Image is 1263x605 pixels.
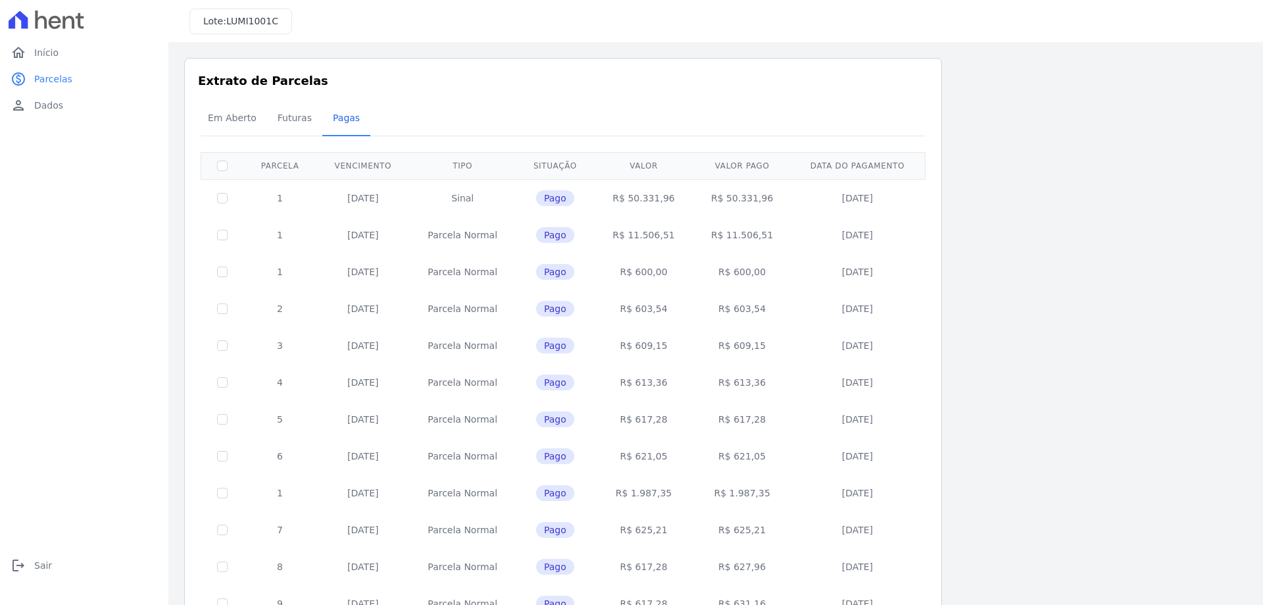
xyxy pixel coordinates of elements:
[693,438,791,475] td: R$ 621,05
[217,267,228,277] input: Só é possível selecionar pagamentos em aberto
[693,217,791,253] td: R$ 11.506,51
[34,99,63,112] span: Dados
[243,217,316,253] td: 1
[217,340,228,351] input: Só é possível selecionar pagamentos em aberto
[197,102,267,136] a: Em Aberto
[34,46,59,59] span: Início
[595,217,693,253] td: R$ 11.506,51
[409,548,516,585] td: Parcela Normal
[316,548,409,585] td: [DATE]
[693,253,791,290] td: R$ 600,00
[791,401,924,438] td: [DATE]
[316,364,409,401] td: [DATE]
[791,179,924,217] td: [DATE]
[791,327,924,364] td: [DATE]
[217,193,228,203] input: Só é possível selecionar pagamentos em aberto
[595,364,693,401] td: R$ 613,36
[595,290,693,327] td: R$ 603,54
[693,512,791,548] td: R$ 625,21
[536,448,574,464] span: Pago
[243,327,316,364] td: 3
[11,558,26,573] i: logout
[693,401,791,438] td: R$ 617,28
[595,512,693,548] td: R$ 625,21
[316,152,409,179] th: Vencimento
[11,97,26,113] i: person
[693,548,791,585] td: R$ 627,96
[243,364,316,401] td: 4
[316,512,409,548] td: [DATE]
[595,179,693,217] td: R$ 50.331,96
[198,72,928,90] h3: Extrato de Parcelas
[243,548,316,585] td: 8
[203,14,278,28] h3: Lote:
[322,102,370,136] a: Pagas
[34,559,52,572] span: Sair
[409,364,516,401] td: Parcela Normal
[693,364,791,401] td: R$ 613,36
[267,102,322,136] a: Futuras
[536,375,574,390] span: Pago
[316,327,409,364] td: [DATE]
[595,548,693,585] td: R$ 617,28
[409,179,516,217] td: Sinal
[243,152,316,179] th: Parcela
[409,327,516,364] td: Parcela Normal
[536,522,574,538] span: Pago
[316,217,409,253] td: [DATE]
[316,401,409,438] td: [DATE]
[243,290,316,327] td: 2
[409,217,516,253] td: Parcela Normal
[536,227,574,243] span: Pago
[693,179,791,217] td: R$ 50.331,96
[595,438,693,475] td: R$ 621,05
[791,217,924,253] td: [DATE]
[536,301,574,317] span: Pago
[536,264,574,280] span: Pago
[243,475,316,512] td: 1
[217,303,228,314] input: Só é possível selecionar pagamentos em aberto
[316,438,409,475] td: [DATE]
[5,66,163,92] a: paidParcelas
[595,253,693,290] td: R$ 600,00
[217,488,228,498] input: Só é possível selecionar pagamentos em aberto
[316,475,409,512] td: [DATE]
[217,414,228,425] input: Só é possível selecionar pagamentos em aberto
[409,253,516,290] td: Parcela Normal
[243,179,316,217] td: 1
[536,338,574,354] span: Pago
[693,327,791,364] td: R$ 609,15
[536,485,574,501] span: Pago
[11,71,26,87] i: paid
[791,253,924,290] td: [DATE]
[325,105,368,131] span: Pagas
[791,438,924,475] td: [DATE]
[791,290,924,327] td: [DATE]
[791,364,924,401] td: [DATE]
[5,552,163,579] a: logoutSair
[5,92,163,118] a: personDados
[791,475,924,512] td: [DATE]
[536,190,574,206] span: Pago
[595,401,693,438] td: R$ 617,28
[409,475,516,512] td: Parcela Normal
[595,327,693,364] td: R$ 609,15
[226,16,278,26] span: LUMI1001C
[217,377,228,388] input: Só é possível selecionar pagamentos em aberto
[791,548,924,585] td: [DATE]
[200,105,264,131] span: Em Aberto
[217,525,228,535] input: Só é possível selecionar pagamentos em aberto
[217,562,228,572] input: Só é possível selecionar pagamentos em aberto
[270,105,320,131] span: Futuras
[409,438,516,475] td: Parcela Normal
[409,401,516,438] td: Parcela Normal
[536,559,574,575] span: Pago
[243,438,316,475] td: 6
[243,401,316,438] td: 5
[536,411,574,427] span: Pago
[316,253,409,290] td: [DATE]
[217,230,228,240] input: Só é possível selecionar pagamentos em aberto
[693,152,791,179] th: Valor pago
[409,290,516,327] td: Parcela Normal
[11,45,26,61] i: home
